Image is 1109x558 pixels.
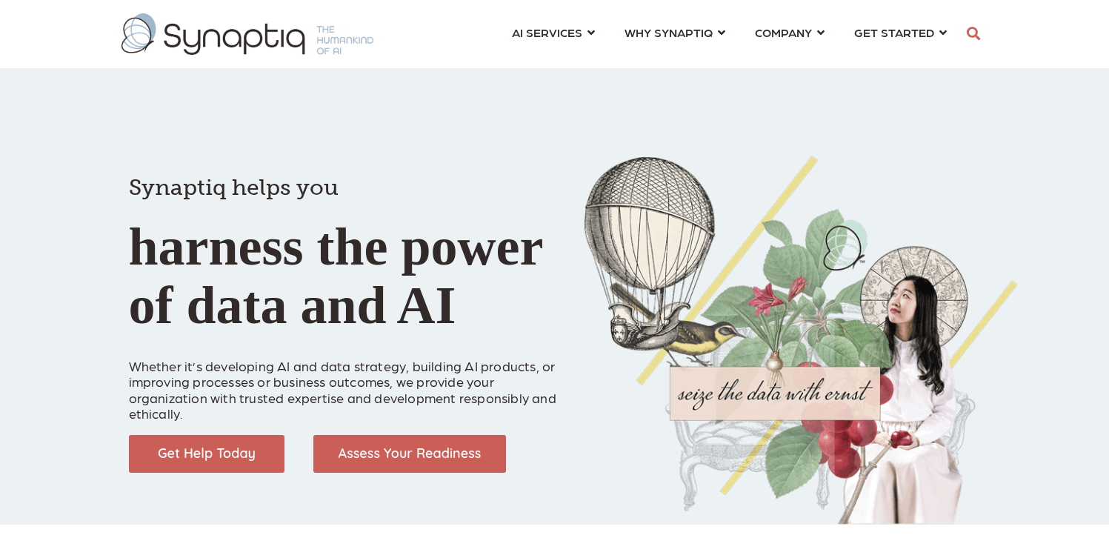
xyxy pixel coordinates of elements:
[585,156,1018,525] img: Collage of girl, balloon, bird, and butterfly, with seize the data with ernst text
[625,19,725,46] a: WHY SYNAPTIQ
[854,22,934,42] span: GET STARTED
[129,342,562,422] p: Whether it’s developing AI and data strategy, building AI products, or improving processes or bus...
[129,435,284,473] img: Get Help Today
[854,19,947,46] a: GET STARTED
[512,19,595,46] a: AI SERVICES
[129,148,562,335] h1: harness the power of data and AI
[512,22,582,42] span: AI SERVICES
[625,22,713,42] span: WHY SYNAPTIQ
[497,7,962,61] nav: menu
[755,19,825,46] a: COMPANY
[121,13,373,55] img: synaptiq logo-1
[313,435,506,473] img: Assess Your Readiness
[129,174,339,201] span: Synaptiq helps you
[755,22,812,42] span: COMPANY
